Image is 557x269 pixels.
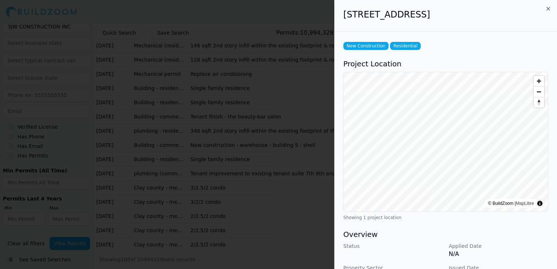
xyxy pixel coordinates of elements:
button: Zoom in [534,76,544,86]
button: Zoom out [534,86,544,97]
p: Status [343,242,443,250]
div: Showing 1 project location [343,215,548,221]
p: N/A [449,250,548,258]
div: © BuildZoom | [488,200,534,207]
h3: Overview [343,229,548,239]
span: New Construction [343,42,389,50]
button: Reset bearing to north [534,97,544,108]
canvas: Map [344,72,548,211]
span: Residential [390,42,421,50]
h3: Project Location [343,59,548,69]
a: MapLibre [516,201,534,206]
summary: Toggle attribution [535,199,544,208]
p: Applied Date [449,242,548,250]
h2: [STREET_ADDRESS] [343,9,548,20]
